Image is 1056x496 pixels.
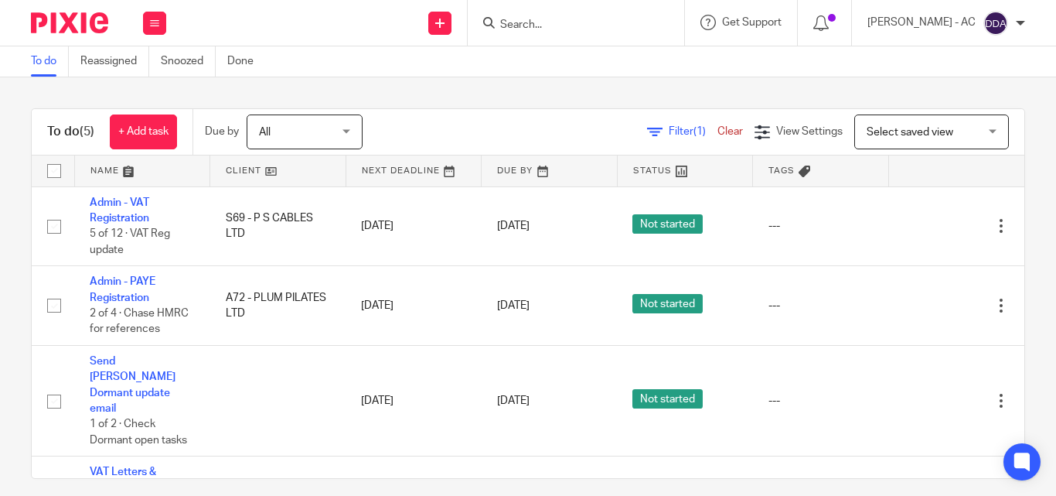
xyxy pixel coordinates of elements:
span: [DATE] [497,395,530,406]
p: Due by [205,124,239,139]
div: --- [768,218,874,234]
a: To do [31,46,69,77]
span: Select saved view [867,127,953,138]
p: [PERSON_NAME] - AC [867,15,976,30]
a: + Add task [110,115,177,149]
a: Reassigned [80,46,149,77]
h1: To do [47,124,94,140]
a: Admin - PAYE Registration [90,276,155,303]
a: Clear [717,126,743,137]
span: View Settings [776,126,843,137]
img: Pixie [31,12,108,33]
span: Not started [632,389,703,409]
td: [DATE] [346,266,482,346]
span: Get Support [722,17,782,28]
div: --- [768,298,874,313]
span: 5 of 12 · VAT Reg update [90,228,170,255]
input: Search [499,19,638,32]
div: --- [768,393,874,409]
td: [DATE] [346,346,482,457]
span: All [259,127,271,138]
td: [DATE] [346,186,482,266]
span: Not started [632,214,703,234]
span: [DATE] [497,300,530,311]
span: (5) [80,125,94,138]
a: Send [PERSON_NAME] Dormant update email [90,356,175,414]
a: VAT Letters & Number [90,467,156,493]
span: [DATE] [497,221,530,231]
a: Snoozed [161,46,216,77]
td: A72 - PLUM PILATES LTD [210,266,346,346]
span: Filter [669,126,717,137]
span: (1) [693,126,706,137]
span: Tags [768,166,795,175]
span: Not started [632,294,703,313]
img: svg%3E [983,11,1008,36]
a: Admin - VAT Registration [90,197,149,224]
span: 1 of 2 · Check Dormant open tasks [90,419,187,446]
a: Done [227,46,265,77]
td: S69 - P S CABLES LTD [210,186,346,266]
span: 2 of 4 · Chase HMRC for references [90,308,189,335]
